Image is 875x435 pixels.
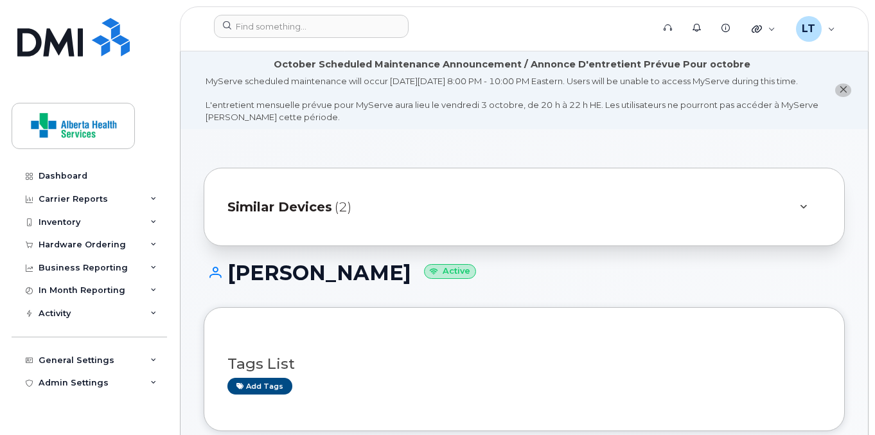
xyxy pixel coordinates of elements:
[227,356,821,372] h3: Tags List
[274,58,750,71] div: October Scheduled Maintenance Announcement / Annonce D'entretient Prévue Pour octobre
[227,378,292,394] a: Add tags
[835,84,851,97] button: close notification
[206,75,818,123] div: MyServe scheduled maintenance will occur [DATE][DATE] 8:00 PM - 10:00 PM Eastern. Users will be u...
[227,198,332,217] span: Similar Devices
[204,262,845,284] h1: [PERSON_NAME]
[424,264,476,279] small: Active
[335,198,351,217] span: (2)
